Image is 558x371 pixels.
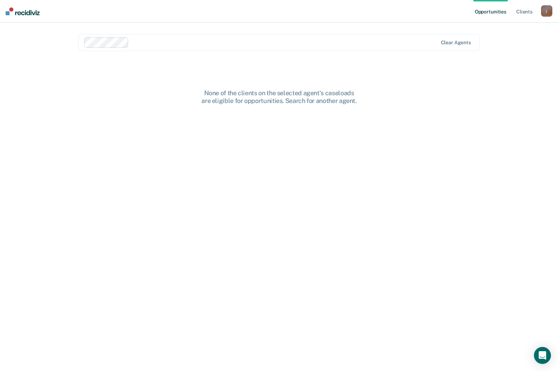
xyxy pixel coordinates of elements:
div: Clear agents [441,40,471,46]
img: Recidiviz [6,7,40,15]
div: Open Intercom Messenger [534,347,551,364]
button: j [541,5,552,17]
div: None of the clients on the selected agent's caseloads are eligible for opportunities. Search for ... [166,89,392,104]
